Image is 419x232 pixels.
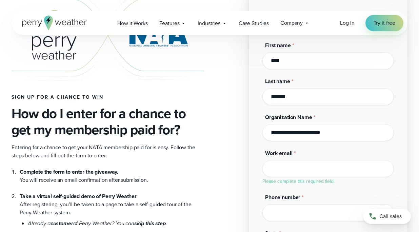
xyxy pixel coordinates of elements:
[265,149,293,157] span: Work email
[20,168,118,176] strong: Complete the form to enter the giveaway.
[239,19,269,27] span: Case Studies
[233,16,275,30] a: Case Studies
[28,219,167,227] em: Already a of Perry Weather? You can .
[265,41,291,49] span: First name
[262,178,335,185] label: Please complete this required field.
[12,105,204,138] h3: How do I enter for a chance to get my membership paid for?
[12,143,204,160] p: Entering for a chance to get your NATA membership paid for is easy. Follow the steps below and fi...
[374,19,395,27] span: Try it free
[363,209,411,224] a: Call sales
[379,212,402,220] span: Call sales
[265,77,290,85] span: Last name
[12,95,204,100] h4: Sign up for a chance to win
[117,19,147,27] span: How it Works
[198,19,220,27] span: Industries
[51,219,73,227] strong: customer
[340,19,354,27] a: Log in
[20,184,204,228] li: After registering, you’ll be taken to a page to take a self-guided tour of the Perry Weather system.
[134,219,166,227] strong: skip this step
[265,113,312,121] span: Organization Name
[280,19,303,27] span: Company
[159,19,180,27] span: Features
[265,193,300,201] span: Phone number
[112,16,153,30] a: How it Works
[20,192,137,200] strong: Take a virtual self-guided demo of Perry Weather
[365,15,403,31] a: Try it free
[20,168,204,184] li: You will receive an email confirmation after submission.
